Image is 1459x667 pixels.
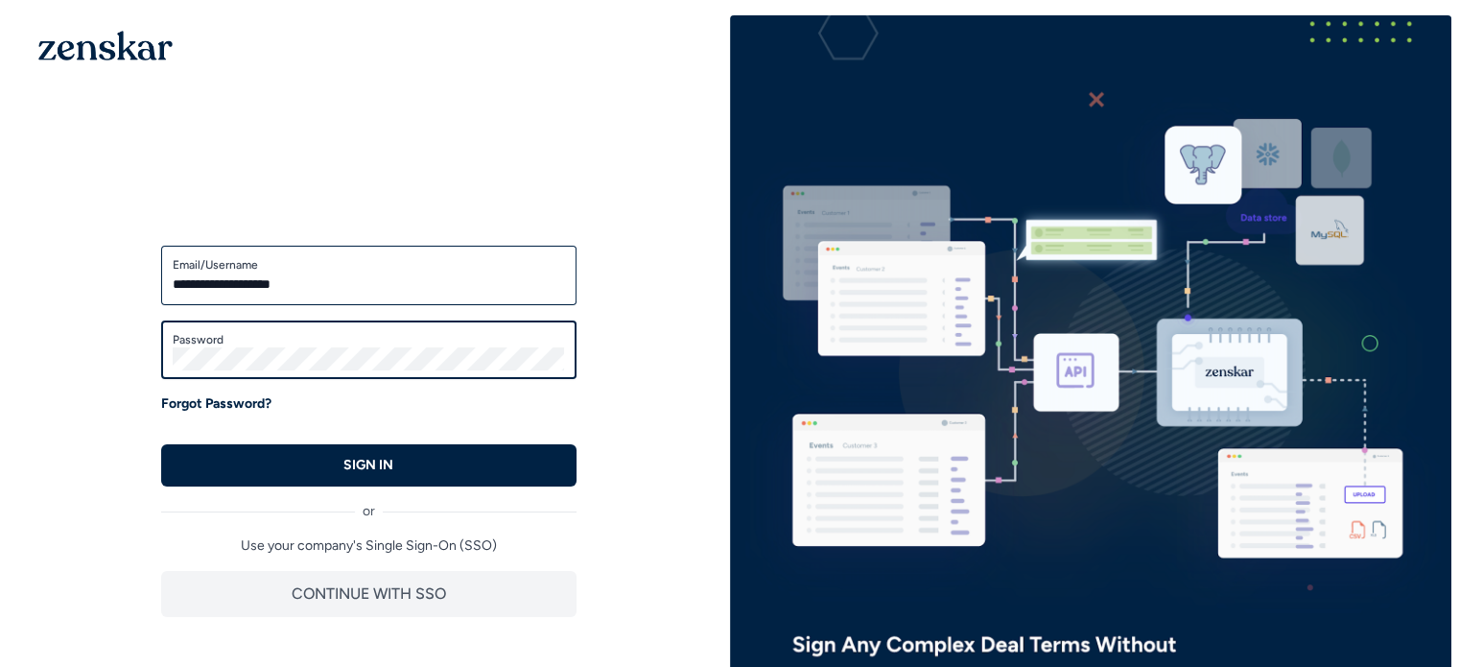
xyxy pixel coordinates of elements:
p: Use your company's Single Sign-On (SSO) [161,536,577,556]
button: SIGN IN [161,444,577,487]
div: or [161,487,577,521]
label: Password [173,332,565,347]
a: Forgot Password? [161,394,271,414]
p: SIGN IN [343,456,393,475]
img: 1OGAJ2xQqyY4LXKgY66KYq0eOWRCkrZdAb3gUhuVAqdWPZE9SRJmCz+oDMSn4zDLXe31Ii730ItAGKgCKgCCgCikA4Av8PJUP... [38,31,173,60]
button: CONTINUE WITH SSO [161,571,577,617]
label: Email/Username [173,257,565,273]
